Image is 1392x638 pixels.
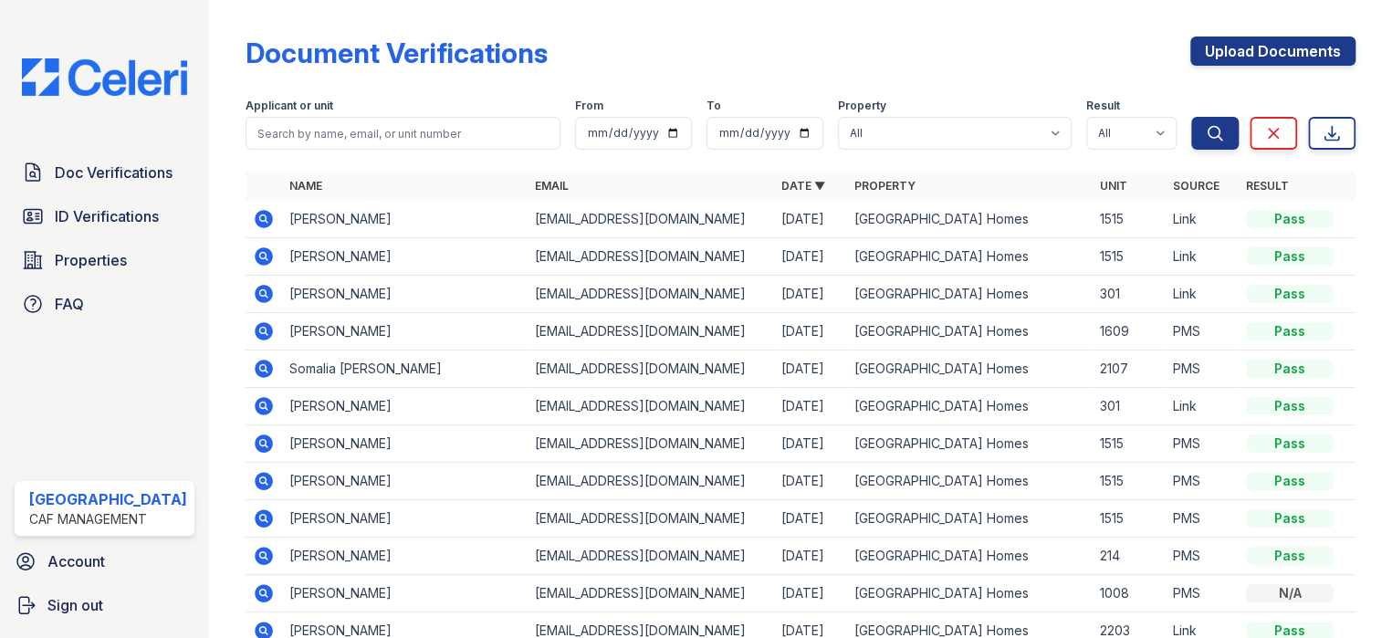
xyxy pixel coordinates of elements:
[1246,472,1334,490] div: Pass
[1246,547,1334,565] div: Pass
[528,201,773,238] td: [EMAIL_ADDRESS][DOMAIN_NAME]
[282,350,528,388] td: Somalia [PERSON_NAME]
[55,249,127,271] span: Properties
[1093,276,1166,313] td: 301
[246,37,548,69] div: Document Verifications
[774,575,847,612] td: [DATE]
[706,99,721,113] label: To
[535,179,569,193] a: Email
[246,117,560,150] input: Search by name, email, or unit number
[282,575,528,612] td: [PERSON_NAME]
[847,538,1093,575] td: [GEOGRAPHIC_DATA] Homes
[1093,201,1166,238] td: 1515
[1246,584,1334,602] div: N/A
[1246,360,1334,378] div: Pass
[7,543,202,580] a: Account
[1086,99,1120,113] label: Result
[1166,350,1239,388] td: PMS
[847,350,1093,388] td: [GEOGRAPHIC_DATA] Homes
[1093,575,1166,612] td: 1008
[55,205,159,227] span: ID Verifications
[847,575,1093,612] td: [GEOGRAPHIC_DATA] Homes
[774,463,847,500] td: [DATE]
[1246,509,1334,528] div: Pass
[1093,425,1166,463] td: 1515
[1093,500,1166,538] td: 1515
[847,201,1093,238] td: [GEOGRAPHIC_DATA] Homes
[282,238,528,276] td: [PERSON_NAME]
[47,550,105,572] span: Account
[282,463,528,500] td: [PERSON_NAME]
[15,198,194,235] a: ID Verifications
[528,313,773,350] td: [EMAIL_ADDRESS][DOMAIN_NAME]
[774,350,847,388] td: [DATE]
[847,500,1093,538] td: [GEOGRAPHIC_DATA] Homes
[528,276,773,313] td: [EMAIL_ADDRESS][DOMAIN_NAME]
[528,388,773,425] td: [EMAIL_ADDRESS][DOMAIN_NAME]
[1093,350,1166,388] td: 2107
[29,510,187,528] div: CAF Management
[838,99,886,113] label: Property
[15,286,194,322] a: FAQ
[774,388,847,425] td: [DATE]
[847,276,1093,313] td: [GEOGRAPHIC_DATA] Homes
[847,425,1093,463] td: [GEOGRAPHIC_DATA] Homes
[1246,322,1334,340] div: Pass
[1166,388,1239,425] td: Link
[854,179,916,193] a: Property
[1166,238,1239,276] td: Link
[1246,397,1334,415] div: Pass
[774,500,847,538] td: [DATE]
[282,425,528,463] td: [PERSON_NAME]
[7,587,202,623] a: Sign out
[847,388,1093,425] td: [GEOGRAPHIC_DATA] Homes
[1166,500,1239,538] td: PMS
[774,201,847,238] td: [DATE]
[47,594,103,616] span: Sign out
[575,99,603,113] label: From
[1166,313,1239,350] td: PMS
[282,313,528,350] td: [PERSON_NAME]
[847,313,1093,350] td: [GEOGRAPHIC_DATA] Homes
[7,58,202,96] img: CE_Logo_Blue-a8612792a0a2168367f1c8372b55b34899dd931a85d93a1a3d3e32e68fde9ad4.png
[1166,201,1239,238] td: Link
[1246,179,1289,193] a: Result
[1173,179,1219,193] a: Source
[781,179,825,193] a: Date ▼
[1093,388,1166,425] td: 301
[1093,538,1166,575] td: 214
[282,388,528,425] td: [PERSON_NAME]
[774,276,847,313] td: [DATE]
[1166,425,1239,463] td: PMS
[1246,285,1334,303] div: Pass
[282,276,528,313] td: [PERSON_NAME]
[528,538,773,575] td: [EMAIL_ADDRESS][DOMAIN_NAME]
[1093,238,1166,276] td: 1515
[847,238,1093,276] td: [GEOGRAPHIC_DATA] Homes
[15,242,194,278] a: Properties
[282,201,528,238] td: [PERSON_NAME]
[528,463,773,500] td: [EMAIL_ADDRESS][DOMAIN_NAME]
[282,538,528,575] td: [PERSON_NAME]
[55,162,173,183] span: Doc Verifications
[1100,179,1127,193] a: Unit
[15,154,194,191] a: Doc Verifications
[1093,313,1166,350] td: 1609
[774,538,847,575] td: [DATE]
[289,179,322,193] a: Name
[528,425,773,463] td: [EMAIL_ADDRESS][DOMAIN_NAME]
[1246,434,1334,453] div: Pass
[1190,37,1355,66] a: Upload Documents
[847,463,1093,500] td: [GEOGRAPHIC_DATA] Homes
[1166,463,1239,500] td: PMS
[774,238,847,276] td: [DATE]
[1246,210,1334,228] div: Pass
[1093,463,1166,500] td: 1515
[282,500,528,538] td: [PERSON_NAME]
[1166,276,1239,313] td: Link
[55,293,84,315] span: FAQ
[246,99,333,113] label: Applicant or unit
[1166,575,1239,612] td: PMS
[29,488,187,510] div: [GEOGRAPHIC_DATA]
